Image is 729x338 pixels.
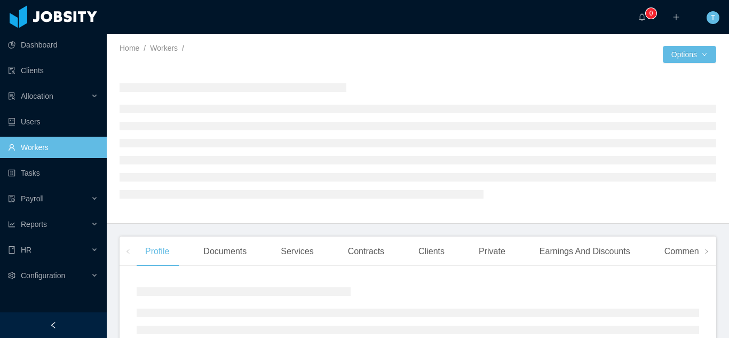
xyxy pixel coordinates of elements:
div: Contracts [339,237,393,266]
i: icon: book [8,246,15,254]
div: Profile [137,237,178,266]
span: Reports [21,220,47,229]
i: icon: setting [8,272,15,279]
span: Payroll [21,194,44,203]
a: Workers [150,44,178,52]
i: icon: solution [8,92,15,100]
a: icon: userWorkers [8,137,98,158]
div: Clients [410,237,453,266]
a: icon: pie-chartDashboard [8,34,98,56]
a: Home [120,44,139,52]
i: icon: right [704,249,709,254]
div: Comments [656,237,714,266]
i: icon: line-chart [8,221,15,228]
a: icon: auditClients [8,60,98,81]
sup: 0 [646,8,656,19]
button: Optionsicon: down [663,46,716,63]
div: Earnings And Discounts [531,237,639,266]
span: HR [21,246,31,254]
span: / [144,44,146,52]
i: icon: plus [672,13,680,21]
div: Documents [195,237,255,266]
div: Private [470,237,514,266]
i: icon: bell [638,13,646,21]
i: icon: left [125,249,131,254]
span: Allocation [21,92,53,100]
div: Services [272,237,322,266]
span: / [182,44,184,52]
a: icon: robotUsers [8,111,98,132]
span: T [711,11,716,24]
i: icon: file-protect [8,195,15,202]
span: Configuration [21,271,65,280]
a: icon: profileTasks [8,162,98,184]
